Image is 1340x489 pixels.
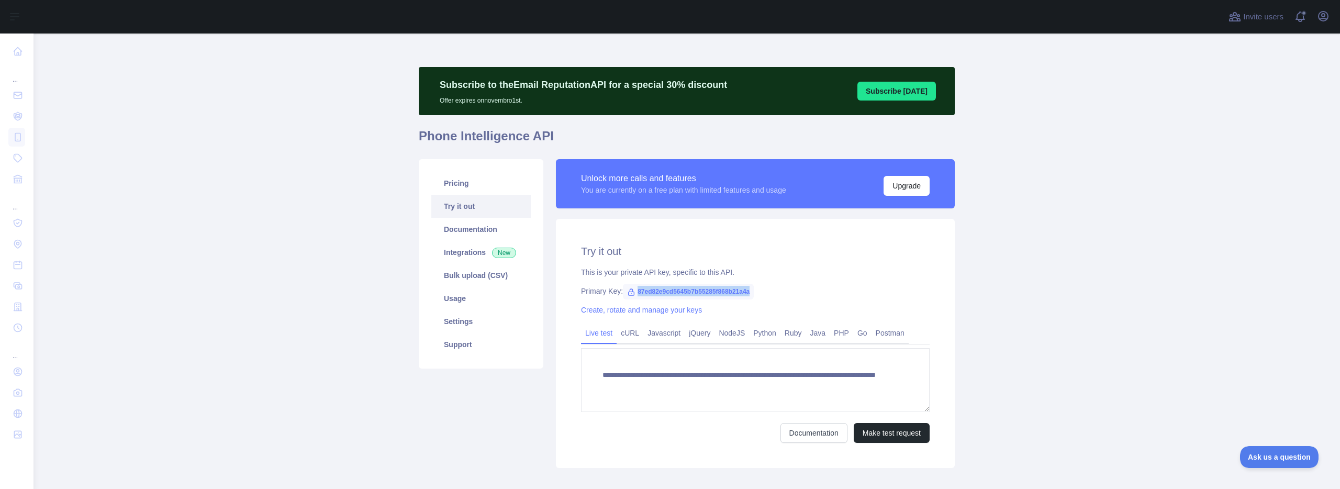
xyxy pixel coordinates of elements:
[1240,446,1319,468] iframe: Toggle Customer Support
[857,82,936,101] button: Subscribe [DATE]
[431,172,531,195] a: Pricing
[581,286,930,296] div: Primary Key:
[581,306,702,314] a: Create, rotate and manage your keys
[1226,8,1286,25] button: Invite users
[643,325,685,341] a: Javascript
[431,218,531,241] a: Documentation
[581,244,930,259] h2: Try it out
[830,325,853,341] a: PHP
[685,325,714,341] a: jQuery
[1243,11,1283,23] span: Invite users
[431,195,531,218] a: Try it out
[431,287,531,310] a: Usage
[431,310,531,333] a: Settings
[780,423,847,443] a: Documentation
[749,325,780,341] a: Python
[617,325,643,341] a: cURL
[492,248,516,258] span: New
[8,191,25,212] div: ...
[581,267,930,277] div: This is your private API key, specific to this API.
[853,325,872,341] a: Go
[623,284,754,299] span: 87ed82e9cd5645b7b55285f868b21a4a
[581,325,617,341] a: Live test
[884,176,930,196] button: Upgrade
[854,423,930,443] button: Make test request
[8,63,25,84] div: ...
[431,264,531,287] a: Bulk upload (CSV)
[419,128,955,153] h1: Phone Intelligence API
[780,325,806,341] a: Ruby
[8,339,25,360] div: ...
[440,92,727,105] p: Offer expires on novembro 1st.
[440,77,727,92] p: Subscribe to the Email Reputation API for a special 30 % discount
[714,325,749,341] a: NodeJS
[431,241,531,264] a: Integrations New
[581,185,786,195] div: You are currently on a free plan with limited features and usage
[872,325,909,341] a: Postman
[806,325,830,341] a: Java
[581,172,786,185] div: Unlock more calls and features
[431,333,531,356] a: Support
